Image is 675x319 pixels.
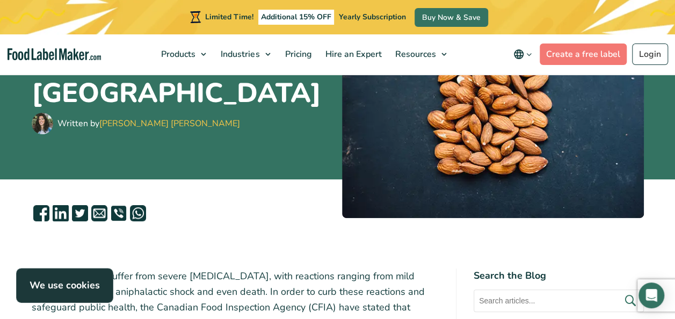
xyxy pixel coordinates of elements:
span: Additional 15% OFF [258,10,334,25]
span: Limited Time! [205,12,253,22]
a: Create a free label [540,44,627,65]
a: Resources [388,34,452,74]
div: Open Intercom Messenger [638,282,664,308]
strong: We use cookies [30,279,100,292]
a: Login [632,44,668,65]
span: Hire an Expert [322,48,382,60]
a: [PERSON_NAME] [PERSON_NAME] [99,118,240,129]
div: Written by [57,117,240,130]
span: Products [158,48,197,60]
span: Industries [217,48,260,60]
a: Hire an Expert [318,34,386,74]
a: Industries [214,34,275,74]
a: Buy Now & Save [415,8,488,27]
input: Search articles... [474,289,644,312]
h1: Allergen Labeling Guide in [GEOGRAPHIC_DATA] [32,13,333,110]
a: Pricing [278,34,316,74]
span: Yearly Subscription [339,12,406,22]
img: Maria Abi Hanna - Food Label Maker [32,113,53,134]
span: Resources [391,48,437,60]
span: Pricing [281,48,313,60]
h4: Search the Blog [474,269,644,283]
a: Products [155,34,212,74]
